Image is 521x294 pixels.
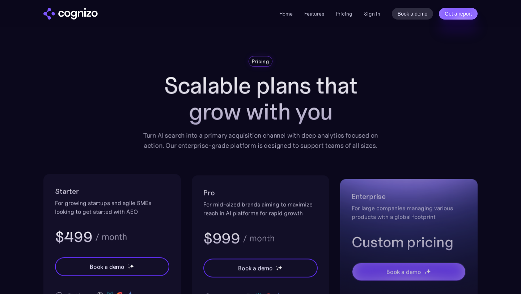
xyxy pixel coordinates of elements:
[203,200,318,217] div: For mid-sized brands aiming to maximize reach in AI platforms for rapid growth
[278,265,283,270] img: star
[203,229,240,248] h3: $999
[424,269,425,270] img: star
[43,8,98,20] a: home
[439,8,478,20] a: Get a report
[55,257,169,276] a: Book a demostarstarstar
[55,198,169,216] div: For growing startups and agile SMEs looking to get started with AEO
[336,10,352,17] a: Pricing
[276,268,279,270] img: star
[243,234,275,243] div: / month
[364,9,380,18] a: Sign in
[90,262,124,271] div: Book a demo
[203,259,318,277] a: Book a demostarstarstar
[130,264,134,268] img: star
[352,204,466,221] div: For large companies managing various products with a global footprint
[55,185,169,197] h2: Starter
[238,264,273,272] div: Book a demo
[43,8,98,20] img: cognizo logo
[203,187,318,198] h2: Pro
[128,266,130,269] img: star
[352,262,466,281] a: Book a demostarstarstar
[386,268,421,276] div: Book a demo
[352,233,466,252] h3: Custom pricing
[424,272,427,274] img: star
[55,227,92,246] h3: $499
[392,8,433,20] a: Book a demo
[352,191,466,202] h2: Enterprise
[128,264,129,265] img: star
[426,269,431,273] img: star
[137,72,383,125] h1: Scalable plans that grow with you
[279,10,293,17] a: Home
[252,58,269,65] div: Pricing
[276,266,277,267] img: star
[304,10,324,17] a: Features
[137,130,383,151] div: Turn AI search into a primary acquisition channel with deep analytics focused on action. Our ente...
[95,232,127,241] div: / month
